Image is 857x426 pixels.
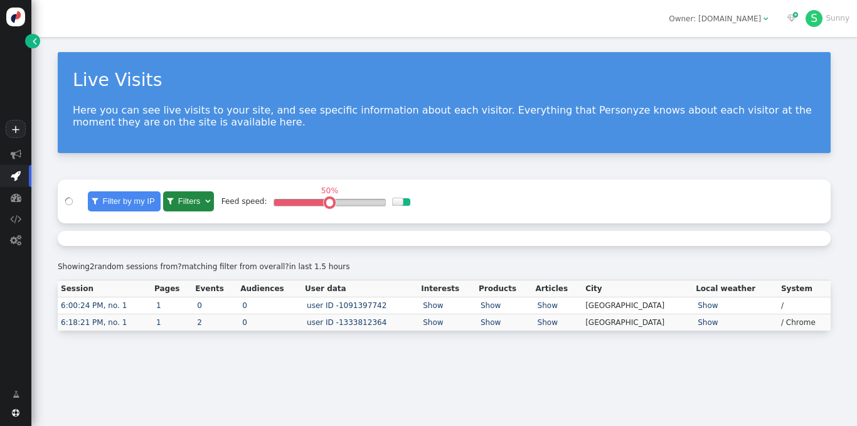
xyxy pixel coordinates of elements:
a: 0 [240,301,249,310]
span:  [11,170,21,181]
a: + [6,120,25,138]
th: Pages [151,280,192,297]
th: Events [192,280,237,297]
a: user ID -1091397742 [305,301,388,310]
td: [GEOGRAPHIC_DATA] [582,314,693,331]
span:  [11,149,21,159]
th: User data [302,280,418,297]
a: Show [421,318,445,327]
span:  [764,15,769,23]
a:  [25,34,40,48]
a: SSunny [806,14,849,23]
th: Session [58,280,151,297]
a:  Filters  [163,191,213,211]
a: Show [479,301,503,310]
a: 6:00:24 PM, no. 1 [61,301,127,310]
span: ? [285,262,289,271]
span:  [167,197,173,205]
a: 1 [154,318,163,327]
td: [GEOGRAPHIC_DATA] [582,297,693,314]
a: Show [536,301,560,310]
td: / [778,297,831,314]
div: S [806,10,822,27]
th: City [582,280,693,297]
span: Filters [176,196,203,206]
div: Owner: [DOMAIN_NAME] [669,13,761,24]
a: 1 [154,301,163,310]
th: Articles [533,280,583,297]
a: Show [696,318,720,327]
a: user ID -1333812364 [305,318,388,327]
a: 0 [240,318,249,327]
a: Show [421,301,445,310]
a: Show [696,301,720,310]
span:  [12,409,19,417]
a:  Filter by my IP [88,191,161,211]
span: ? [178,262,181,271]
span:  [10,213,21,224]
div: Showing random sessions from matching filter from overall in last 1.5 hours [58,261,831,272]
a: 0 [195,301,204,310]
span:  [205,197,210,205]
span:  [11,192,21,203]
div: Live Visits [73,67,816,94]
span:  [33,36,36,47]
span:  [13,389,19,400]
span: 2 [90,262,95,271]
div: 50% [318,187,341,194]
img: logo-icon.svg [6,8,25,26]
span: Filter by my IP [100,196,157,206]
th: Interests [418,280,476,297]
td: / Chrome [778,314,831,331]
span:  [92,197,98,205]
th: Audiences [237,280,302,297]
a: 2 [195,318,204,327]
a: Show [479,318,503,327]
th: Local weather [693,280,778,297]
span:  [10,235,21,245]
a: 6:18:21 PM, no. 1 [61,318,127,327]
div: Feed speed: [221,196,267,207]
th: System [778,280,831,297]
p: Here you can see live visits to your site, and see specific information about each visitor. Every... [73,104,816,128]
th: Products [476,280,533,297]
span:  [787,14,796,22]
a:  [5,385,27,404]
a: Show [536,318,560,327]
